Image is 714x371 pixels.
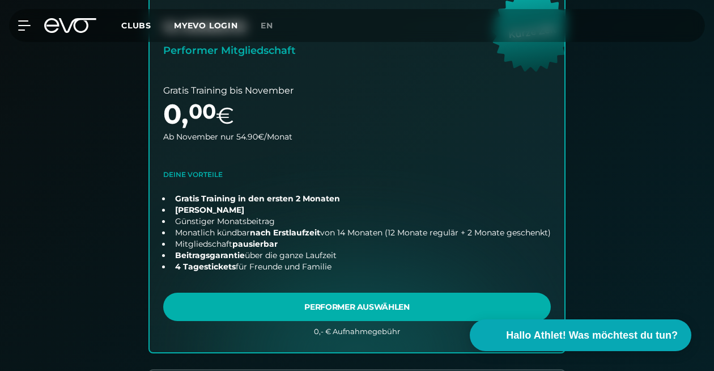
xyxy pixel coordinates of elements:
[470,319,691,351] button: Hallo Athlet! Was möchtest du tun?
[261,20,273,31] span: en
[174,20,238,31] a: MYEVO LOGIN
[261,19,287,32] a: en
[121,20,174,31] a: Clubs
[121,20,151,31] span: Clubs
[506,328,678,343] span: Hallo Athlet! Was möchtest du tun?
